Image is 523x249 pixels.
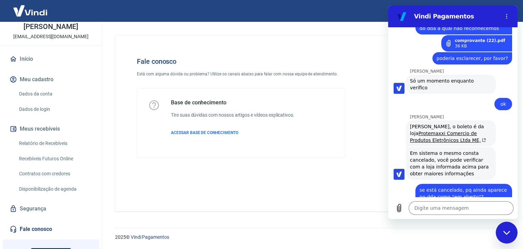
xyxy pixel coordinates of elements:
[8,121,94,136] button: Meus recebíveis
[171,112,295,119] h6: Tire suas dúvidas com nossos artigos e vídeos explicativos.
[16,102,94,116] a: Dados de login
[171,130,238,135] span: ACESSAR BASE DE CONHECIMENTO
[8,72,94,87] button: Meu cadastro
[171,130,295,136] a: ACESSAR BASE DE CONHECIMENTO
[490,5,515,17] button: Sair
[388,5,518,219] iframe: Janela de mensagens
[375,46,478,137] img: Fale conosco
[8,52,94,67] a: Início
[496,222,518,244] iframe: Botão para abrir a janela de mensagens, conversa em andamento
[8,0,52,21] img: Vindi
[16,167,94,181] a: Contratos com credores
[8,222,94,237] a: Fale conosco
[16,182,94,196] a: Disponibilização de agenda
[16,87,94,101] a: Dados da conta
[8,201,94,216] a: Segurança
[23,23,78,30] p: [PERSON_NAME]
[137,57,346,65] h4: Fale conosco
[131,234,169,240] a: Vindi Pagamentos
[16,152,94,166] a: Recebíveis Futuros Online
[115,234,507,241] p: 2025 ©
[13,33,89,40] p: [EMAIL_ADDRESS][DOMAIN_NAME]
[171,99,295,106] h5: Base de conhecimento
[16,136,94,150] a: Relatório de Recebíveis
[137,71,346,77] p: Está com alguma dúvida ou problema? Utilize os canais abaixo para falar com nossa equipe de atend...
